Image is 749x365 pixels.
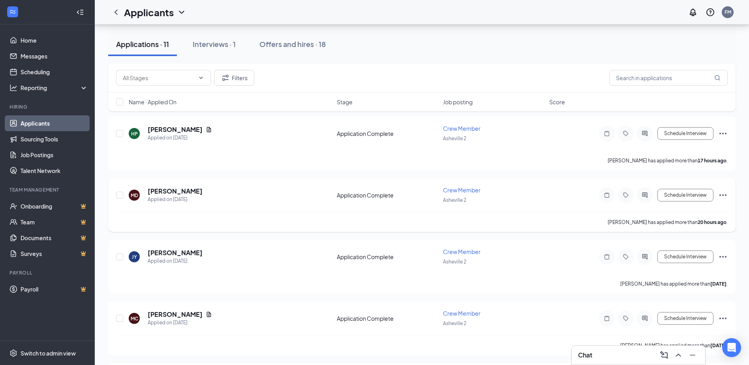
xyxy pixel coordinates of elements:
div: MD [131,192,138,199]
a: PayrollCrown [21,281,88,297]
div: Applied on [DATE] [148,196,203,203]
svg: Document [206,126,212,133]
h3: Chat [578,351,592,359]
svg: Document [206,311,212,318]
a: Applicants [21,115,88,131]
p: [PERSON_NAME] has applied more than . [620,280,728,287]
div: Offers and hires · 18 [259,39,326,49]
a: DocumentsCrown [21,230,88,246]
svg: Note [602,130,612,137]
span: Asheville 2 [443,135,466,141]
svg: Note [602,192,612,198]
div: Applied on [DATE] [148,257,203,265]
h5: [PERSON_NAME] [148,125,203,134]
svg: ActiveChat [640,315,650,322]
svg: Minimize [688,350,697,360]
div: Application Complete [337,253,438,261]
svg: Ellipses [718,129,728,138]
svg: Ellipses [718,190,728,200]
svg: Tag [621,254,631,260]
div: Applications · 11 [116,39,169,49]
svg: Tag [621,315,631,322]
svg: QuestionInfo [706,8,715,17]
p: [PERSON_NAME] has applied more than . [620,342,728,349]
p: [PERSON_NAME] has applied more than . [608,219,728,226]
div: Application Complete [337,314,438,322]
svg: Note [602,254,612,260]
h1: Applicants [124,6,174,19]
svg: ChevronDown [177,8,186,17]
svg: Notifications [688,8,698,17]
div: Payroll [9,269,86,276]
h5: [PERSON_NAME] [148,187,203,196]
span: Asheville 2 [443,320,466,326]
svg: ActiveChat [640,130,650,137]
button: Filter Filters [214,70,254,86]
span: Crew Member [443,186,481,194]
svg: Tag [621,192,631,198]
svg: Filter [221,73,230,83]
svg: ActiveChat [640,254,650,260]
b: 17 hours ago [698,158,726,164]
div: Reporting [21,84,88,92]
p: [PERSON_NAME] has applied more than . [608,157,728,164]
svg: Collapse [76,8,84,16]
button: Schedule Interview [657,250,713,263]
span: Name · Applied On [129,98,176,106]
b: [DATE] [710,281,726,287]
svg: ChevronLeft [111,8,121,17]
span: Score [549,98,565,106]
div: Applied on [DATE] [148,134,212,142]
a: OnboardingCrown [21,198,88,214]
svg: MagnifyingGlass [714,75,721,81]
a: Home [21,32,88,48]
span: Crew Member [443,125,481,132]
button: Schedule Interview [657,189,713,201]
svg: ActiveChat [640,192,650,198]
svg: Ellipses [718,314,728,323]
h5: [PERSON_NAME] [148,248,203,257]
input: Search in applications [609,70,728,86]
span: Asheville 2 [443,197,466,203]
a: Messages [21,48,88,64]
a: Talent Network [21,163,88,179]
div: Open Intercom Messenger [722,338,741,357]
svg: Analysis [9,84,17,92]
a: Scheduling [21,64,88,80]
div: Interviews · 1 [193,39,236,49]
div: Hiring [9,103,86,110]
span: Asheville 2 [443,259,466,265]
a: Job Postings [21,147,88,163]
b: 20 hours ago [698,219,726,225]
svg: WorkstreamLogo [9,8,17,16]
div: JY [132,254,137,260]
button: ChevronUp [672,349,685,361]
h5: [PERSON_NAME] [148,310,203,319]
span: Crew Member [443,248,481,255]
span: Job posting [443,98,473,106]
svg: ChevronUp [674,350,683,360]
button: Schedule Interview [657,312,713,325]
a: SurveysCrown [21,246,88,262]
div: MC [131,315,138,322]
svg: Ellipses [718,252,728,262]
span: Crew Member [443,310,481,317]
svg: ChevronDown [198,75,204,81]
svg: Settings [9,349,17,357]
div: Application Complete [337,191,438,199]
svg: Tag [621,130,631,137]
div: Team Management [9,186,86,193]
a: Sourcing Tools [21,131,88,147]
div: Application Complete [337,130,438,137]
input: All Stages [123,73,195,82]
span: Stage [337,98,353,106]
div: Switch to admin view [21,349,76,357]
a: TeamCrown [21,214,88,230]
div: Applied on [DATE] [148,319,212,327]
svg: Note [602,315,612,322]
button: Schedule Interview [657,127,713,140]
div: FM [725,9,731,15]
svg: ComposeMessage [659,350,669,360]
button: Minimize [686,349,699,361]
